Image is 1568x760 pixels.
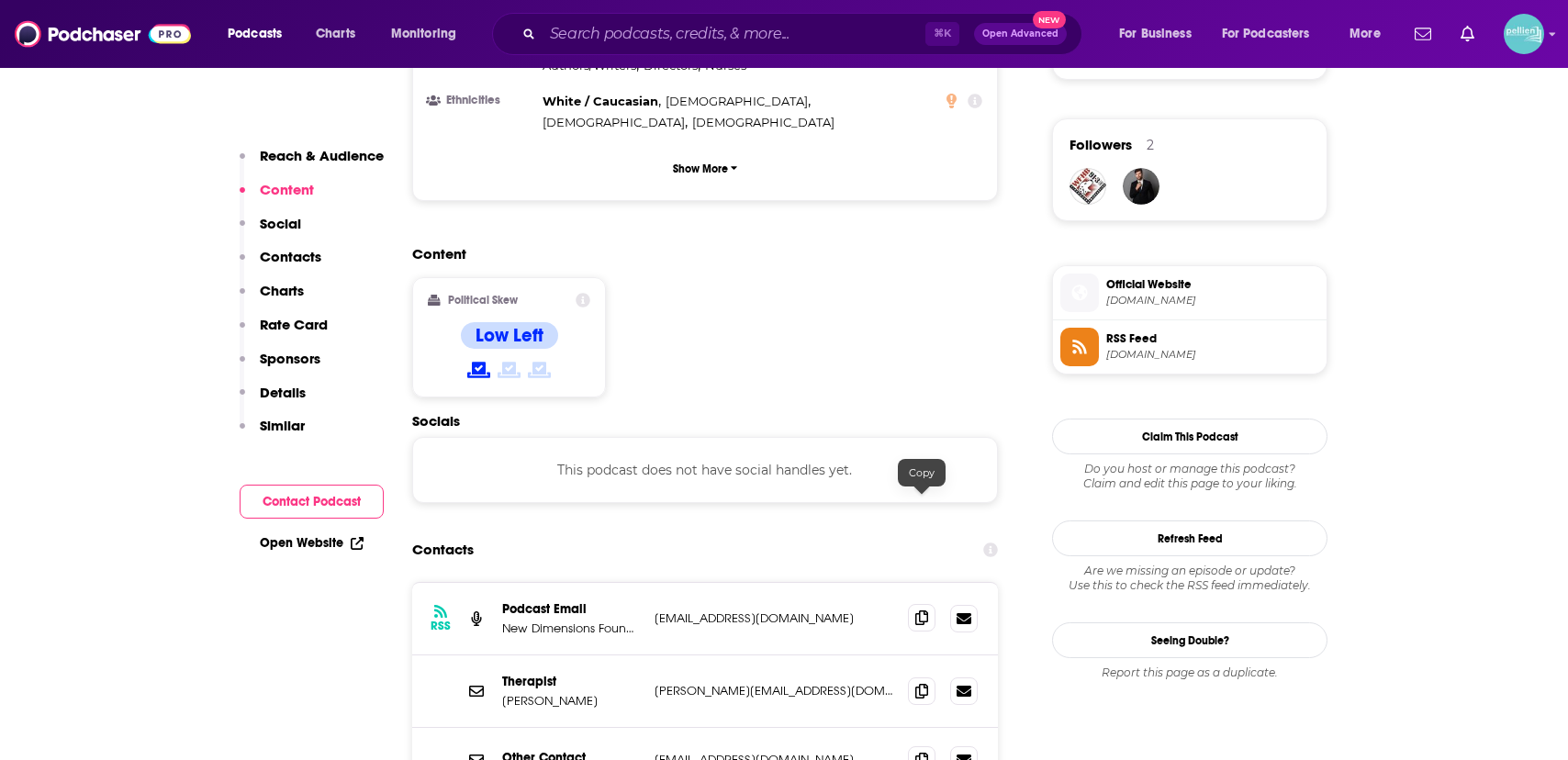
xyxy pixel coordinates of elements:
[1504,14,1544,54] span: Logged in as JessicaPellien
[240,417,305,451] button: Similar
[1070,168,1106,205] img: WFHB
[1052,462,1327,476] span: Do you host or manage this podcast?
[1052,622,1327,658] a: Seeing Double?
[260,535,364,551] a: Open Website
[1504,14,1544,54] button: Show profile menu
[1337,19,1404,49] button: open menu
[502,693,640,709] p: [PERSON_NAME]
[1106,348,1319,362] span: feed.justcast.com
[260,384,306,401] p: Details
[982,29,1058,39] span: Open Advanced
[316,21,355,47] span: Charts
[705,58,746,73] span: Nurses
[1147,137,1154,153] div: 2
[1222,21,1310,47] span: For Podcasters
[15,17,191,51] img: Podchaser - Follow, Share and Rate Podcasts
[543,115,685,129] span: [DEMOGRAPHIC_DATA]
[502,601,640,617] p: Podcast Email
[260,181,314,198] p: Content
[673,162,728,175] p: Show More
[644,58,698,73] span: Directors
[543,91,661,112] span: ,
[1106,330,1319,347] span: RSS Feed
[1453,18,1482,50] a: Show notifications dropdown
[1060,328,1319,366] a: RSS Feed[DOMAIN_NAME]
[1106,294,1319,307] span: newdimensions.org
[260,248,321,265] p: Contacts
[1052,419,1327,454] button: Claim This Podcast
[543,94,658,108] span: White / Caucasian
[543,112,688,133] span: ,
[510,13,1100,55] div: Search podcasts, credits, & more...
[240,316,328,350] button: Rate Card
[692,115,834,129] span: [DEMOGRAPHIC_DATA]
[502,674,640,689] p: Therapist
[1033,11,1066,28] span: New
[1106,19,1215,49] button: open menu
[448,294,518,307] h2: Political Skew
[974,23,1067,45] button: Open AdvancedNew
[391,21,456,47] span: Monitoring
[1060,274,1319,312] a: Official Website[DOMAIN_NAME]
[240,485,384,519] button: Contact Podcast
[1070,136,1132,153] span: Followers
[431,619,451,633] h3: RSS
[260,147,384,164] p: Reach & Audience
[240,147,384,181] button: Reach & Audience
[412,532,474,567] h2: Contacts
[412,412,998,430] h2: Socials
[260,417,305,434] p: Similar
[240,282,304,316] button: Charts
[412,437,998,503] div: This podcast does not have social handles yet.
[1052,520,1327,556] button: Refresh Feed
[412,245,983,263] h2: Content
[543,58,636,73] span: Authors/Writers
[428,151,982,185] button: Show More
[304,19,366,49] a: Charts
[240,215,301,249] button: Social
[1106,276,1319,293] span: Official Website
[1407,18,1439,50] a: Show notifications dropdown
[240,248,321,282] button: Contacts
[476,324,543,347] h4: Low Left
[655,683,893,699] p: [PERSON_NAME][EMAIL_ADDRESS][DOMAIN_NAME]
[666,91,811,112] span: ,
[1052,665,1327,680] div: Report this page as a duplicate.
[378,19,480,49] button: open menu
[543,19,925,49] input: Search podcasts, credits, & more...
[655,610,893,626] p: [EMAIL_ADDRESS][DOMAIN_NAME]
[1350,21,1381,47] span: More
[260,316,328,333] p: Rate Card
[228,21,282,47] span: Podcasts
[925,22,959,46] span: ⌘ K
[1504,14,1544,54] img: User Profile
[1052,462,1327,491] div: Claim and edit this page to your liking.
[240,181,314,215] button: Content
[1119,21,1192,47] span: For Business
[260,282,304,299] p: Charts
[898,459,946,486] div: Copy
[260,350,320,367] p: Sponsors
[1123,168,1159,205] img: JohirMia
[1210,19,1337,49] button: open menu
[240,384,306,418] button: Details
[666,94,808,108] span: [DEMOGRAPHIC_DATA]
[240,350,320,384] button: Sponsors
[260,215,301,232] p: Social
[215,19,306,49] button: open menu
[502,620,640,636] p: New Dimensions Foundation
[428,95,535,106] h3: Ethnicities
[1052,564,1327,593] div: Are we missing an episode or update? Use this to check the RSS feed immediately.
